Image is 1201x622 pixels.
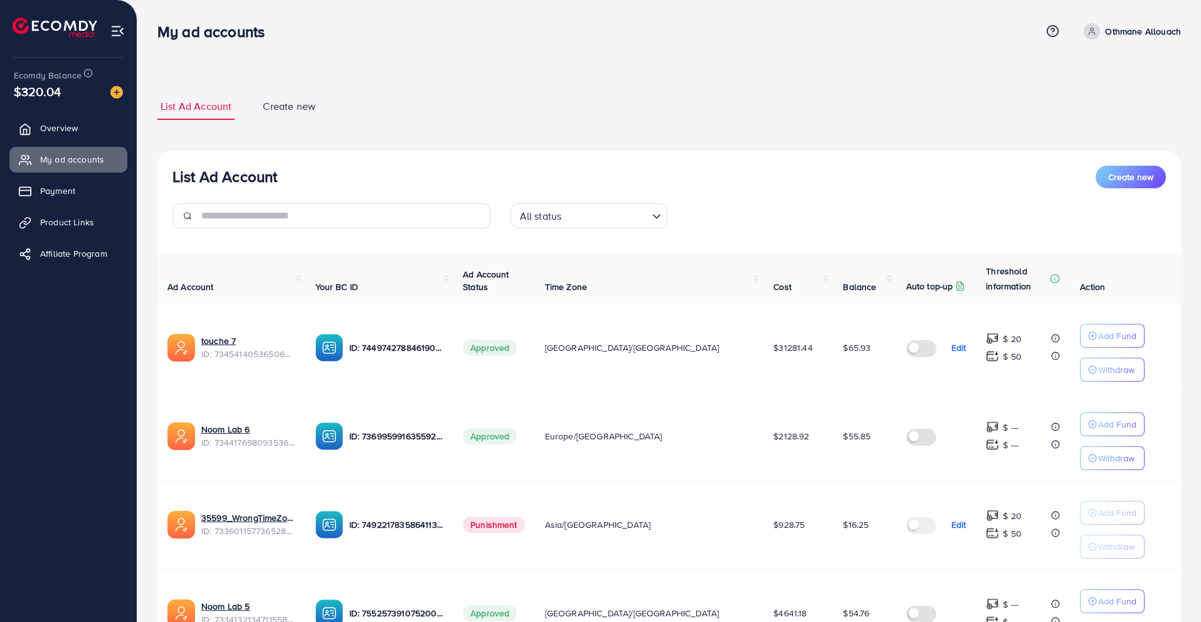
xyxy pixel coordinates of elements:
span: $54.76 [843,607,869,619]
span: $65.93 [843,341,870,354]
img: ic-ads-acc.e4c84228.svg [167,511,195,539]
span: Payment [40,185,75,197]
span: Action [1080,281,1105,293]
img: ic-ba-acc.ded83a64.svg [315,422,343,450]
p: Add Fund [1098,594,1136,609]
span: Create new [263,99,315,114]
span: $16.25 [843,518,869,531]
img: menu [110,24,125,38]
span: Ad Account [167,281,214,293]
span: Ad Account Status [463,268,509,293]
span: Approved [463,605,517,621]
button: Create new [1096,166,1166,188]
img: top-up amount [986,350,999,363]
img: image [110,86,123,99]
button: Add Fund [1080,412,1145,436]
span: $2128.92 [773,430,809,442]
span: $320.04 [14,82,61,100]
p: ID: 7369959916355928081 [349,429,443,444]
span: Approved [463,340,517,356]
p: Add Fund [1098,505,1136,520]
button: Add Fund [1080,589,1145,613]
img: top-up amount [986,509,999,522]
a: Product Links [9,210,127,235]
span: All status [517,207,564,225]
button: Add Fund [1080,324,1145,348]
img: logo [13,18,97,37]
span: Product Links [40,216,94,228]
img: ic-ba-acc.ded83a64.svg [315,334,343,362]
a: 35599_WrongTimeZone [201,512,295,524]
div: <span class='underline'>touche 7</span></br>7345414053650628609 [201,335,295,360]
p: $ 50 [1003,526,1022,541]
button: Add Fund [1080,501,1145,525]
p: $ --- [1003,437,1018,453]
input: Search for option [565,205,647,225]
span: ID: 7344176980935360513 [201,436,295,449]
span: Your BC ID [315,281,359,293]
span: $928.75 [773,518,805,531]
span: Balance [843,281,876,293]
a: Overview [9,115,127,141]
span: Cost [773,281,791,293]
button: Withdraw [1080,446,1145,470]
p: ID: 7492217835864113153 [349,517,443,532]
p: Threshold information [986,264,1047,294]
span: Time Zone [545,281,587,293]
p: Edit [951,517,966,532]
p: Add Fund [1098,328,1136,343]
span: [GEOGRAPHIC_DATA]/[GEOGRAPHIC_DATA] [545,607,719,619]
span: $55.85 [843,430,870,442]
div: <span class='underline'>35599_WrongTimeZone</span></br>7336011577365282818 [201,512,295,537]
a: touche 7 [201,335,236,347]
span: Affiliate Program [40,247,107,260]
span: ID: 7336011577365282818 [201,525,295,537]
button: Withdraw [1080,358,1145,382]
span: My ad accounts [40,153,104,166]
img: top-up amount [986,527,999,540]
span: Approved [463,428,517,444]
img: top-up amount [986,332,999,345]
span: Asia/[GEOGRAPHIC_DATA] [545,518,651,531]
span: Create new [1108,171,1153,183]
p: $ 50 [1003,349,1022,364]
p: ID: 7449742788461903889 [349,340,443,355]
p: $ 20 [1003,331,1022,346]
img: top-up amount [986,438,999,451]
span: Punishment [463,517,525,533]
a: Noom Lab 5 [201,600,250,613]
h3: List Ad Account [172,168,277,186]
p: $ --- [1003,597,1018,612]
p: $ 20 [1003,508,1022,523]
button: Withdraw [1080,535,1145,559]
h3: My ad accounts [157,23,275,41]
a: Othmane Allouach [1079,23,1181,40]
span: $4641.18 [773,607,807,619]
img: top-up amount [986,598,999,611]
a: My ad accounts [9,147,127,172]
div: <span class='underline'>Noom Lab 6</span></br>7344176980935360513 [201,423,295,449]
span: Overview [40,122,78,134]
span: [GEOGRAPHIC_DATA]/[GEOGRAPHIC_DATA] [545,341,719,354]
img: ic-ads-acc.e4c84228.svg [167,334,195,362]
div: Search for option [511,203,667,228]
p: ID: 7552573910752002064 [349,606,443,621]
a: Noom Lab 6 [201,423,250,436]
a: Affiliate Program [9,241,127,266]
img: ic-ba-acc.ded83a64.svg [315,511,343,539]
span: $31281.44 [773,341,812,354]
p: Othmane Allouach [1105,24,1181,39]
span: List Ad Account [161,99,231,114]
img: top-up amount [986,421,999,434]
p: Withdraw [1098,451,1135,466]
img: ic-ads-acc.e4c84228.svg [167,422,195,450]
p: Auto top-up [906,279,953,294]
p: Add Fund [1098,417,1136,432]
span: ID: 7345414053650628609 [201,348,295,360]
span: Europe/[GEOGRAPHIC_DATA] [545,430,662,442]
span: Ecomdy Balance [14,69,82,82]
p: Withdraw [1098,362,1135,377]
a: Payment [9,178,127,203]
p: Withdraw [1098,539,1135,554]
